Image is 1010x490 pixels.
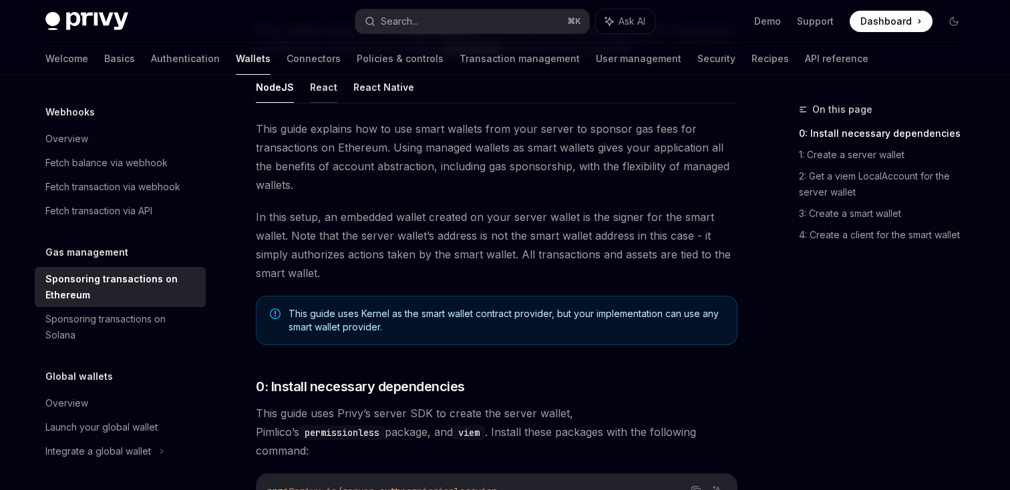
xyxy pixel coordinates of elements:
[799,123,975,144] a: 0: Install necessary dependencies
[35,267,206,307] a: Sponsoring transactions on Ethereum
[799,224,975,246] a: 4: Create a client for the smart wallet
[812,101,872,117] span: On this page
[104,43,135,75] a: Basics
[751,43,789,75] a: Recipes
[45,311,198,343] div: Sponsoring transactions on Solana
[860,15,912,28] span: Dashboard
[357,43,444,75] a: Policies & controls
[256,208,737,282] span: In this setup, an embedded wallet created on your server wallet is the signer for the smart walle...
[45,104,95,120] h5: Webhooks
[799,203,975,224] a: 3: Create a smart wallet
[289,307,723,334] span: This guide uses Kernel as the smart wallet contract provider, but your implementation can use any...
[35,307,206,347] a: Sponsoring transactions on Solana
[453,425,485,440] code: viem
[45,395,88,411] div: Overview
[45,179,180,195] div: Fetch transaction via webhook
[45,155,168,171] div: Fetch balance via webhook
[45,131,88,147] div: Overview
[754,15,781,28] a: Demo
[797,15,834,28] a: Support
[850,11,933,32] a: Dashboard
[45,419,158,435] div: Launch your global wallet
[353,71,414,103] button: React Native
[299,425,385,440] code: permissionless
[256,71,294,103] button: NodeJS
[270,308,281,319] svg: Note
[45,369,113,385] h5: Global wallets
[619,15,645,28] span: Ask AI
[310,71,337,103] button: React
[45,43,88,75] a: Welcome
[943,11,965,32] button: Toggle dark mode
[256,119,737,194] span: This guide explains how to use smart wallets from your server to sponsor gas fees for transaction...
[45,443,151,459] div: Integrate a global wallet
[45,244,128,260] h5: Gas management
[35,151,206,175] a: Fetch balance via webhook
[45,203,152,219] div: Fetch transaction via API
[35,127,206,151] a: Overview
[35,199,206,223] a: Fetch transaction via API
[45,12,128,31] img: dark logo
[355,9,589,33] button: Search...⌘K
[35,175,206,199] a: Fetch transaction via webhook
[596,9,655,33] button: Ask AI
[381,13,418,29] div: Search...
[567,16,581,27] span: ⌘ K
[256,377,465,396] span: 0: Install necessary dependencies
[236,43,271,75] a: Wallets
[151,43,220,75] a: Authentication
[697,43,735,75] a: Security
[287,43,341,75] a: Connectors
[460,43,580,75] a: Transaction management
[805,43,868,75] a: API reference
[799,144,975,166] a: 1: Create a server wallet
[35,415,206,439] a: Launch your global wallet
[799,166,975,203] a: 2: Get a viem LocalAccount for the server wallet
[596,43,681,75] a: User management
[35,391,206,415] a: Overview
[256,404,737,460] span: This guide uses Privy’s server SDK to create the server wallet, Pimlico’s package, and . Install ...
[45,271,198,303] div: Sponsoring transactions on Ethereum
